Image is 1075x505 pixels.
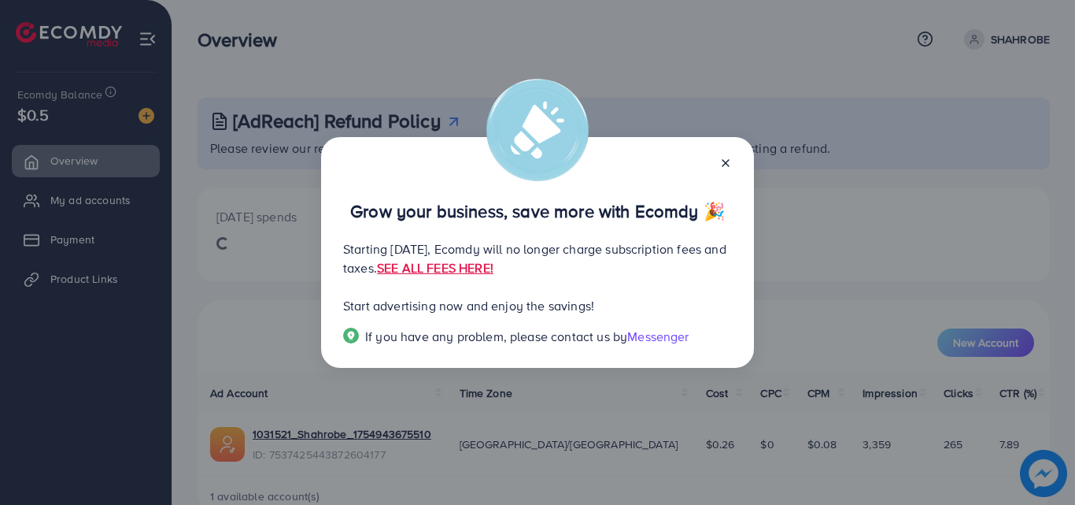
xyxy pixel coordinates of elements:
img: alert [486,79,589,181]
p: Grow your business, save more with Ecomdy 🎉 [343,202,732,221]
span: If you have any problem, please contact us by [365,328,627,345]
p: Start advertising now and enjoy the savings! [343,296,732,315]
img: Popup guide [343,328,359,343]
span: Messenger [627,328,689,345]
p: Starting [DATE], Ecomdy will no longer charge subscription fees and taxes. [343,240,732,277]
a: SEE ALL FEES HERE! [377,259,493,277]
